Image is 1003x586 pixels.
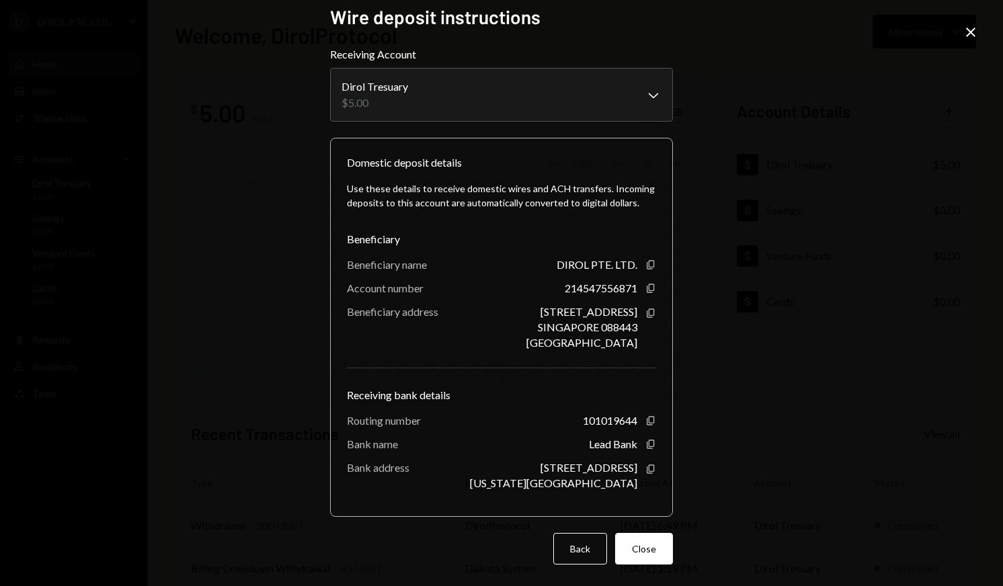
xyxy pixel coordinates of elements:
[565,282,637,294] div: 214547556871
[540,461,637,474] div: [STREET_ADDRESS]
[330,68,673,122] button: Receiving Account
[347,155,462,171] div: Domestic deposit details
[538,321,637,333] div: SINGAPORE 088443
[347,258,427,271] div: Beneficiary name
[347,231,656,247] div: Beneficiary
[615,533,673,564] button: Close
[347,437,398,450] div: Bank name
[526,336,637,349] div: [GEOGRAPHIC_DATA]
[330,46,673,62] label: Receiving Account
[589,437,637,450] div: Lead Bank
[347,282,424,294] div: Account number
[347,181,656,210] div: Use these details to receive domestic wires and ACH transfers. Incoming deposits to this account ...
[330,4,673,30] h2: Wire deposit instructions
[347,461,409,474] div: Bank address
[347,414,421,427] div: Routing number
[347,305,438,318] div: Beneficiary address
[347,387,656,403] div: Receiving bank details
[557,258,637,271] div: DIROL PTE. LTD.
[583,414,637,427] div: 101019644
[553,533,607,564] button: Back
[470,476,637,489] div: [US_STATE][GEOGRAPHIC_DATA]
[540,305,637,318] div: [STREET_ADDRESS]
